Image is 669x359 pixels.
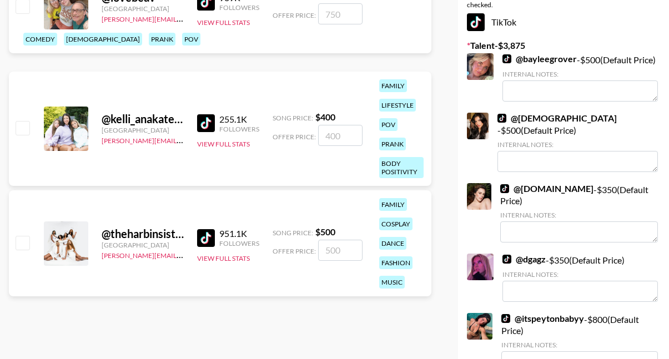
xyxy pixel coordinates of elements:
[502,70,658,78] div: Internal Notes:
[379,218,413,230] div: cosplay
[102,126,184,134] div: [GEOGRAPHIC_DATA]
[497,114,506,123] img: TikTok
[501,313,584,324] a: @itspeytonbabyy
[500,183,593,194] a: @[DOMAIN_NAME]
[502,255,511,264] img: TikTok
[219,239,259,247] div: Followers
[273,229,313,237] span: Song Price:
[500,211,658,219] div: Internal Notes:
[318,3,363,24] input: 750
[64,33,142,45] div: [DEMOGRAPHIC_DATA]
[102,241,184,249] div: [GEOGRAPHIC_DATA]
[318,125,363,146] input: 400
[500,184,509,193] img: TikTok
[273,247,316,255] span: Offer Price:
[501,314,510,323] img: TikTok
[149,33,175,45] div: prank
[102,249,266,260] a: [PERSON_NAME][EMAIL_ADDRESS][DOMAIN_NAME]
[318,240,363,261] input: 500
[197,254,250,262] button: View Full Stats
[379,198,407,211] div: family
[219,125,259,133] div: Followers
[102,4,184,13] div: [GEOGRAPHIC_DATA]
[502,54,511,63] img: TikTok
[502,254,546,265] a: @dgagz
[379,118,398,131] div: pov
[102,134,266,145] a: [PERSON_NAME][EMAIL_ADDRESS][DOMAIN_NAME]
[467,40,660,51] label: Talent - $ 3,875
[197,229,215,247] img: TikTok
[379,79,407,92] div: family
[379,237,406,250] div: dance
[273,133,316,141] span: Offer Price:
[497,113,658,172] div: - $ 500 (Default Price)
[467,13,485,31] img: TikTok
[379,256,413,269] div: fashion
[315,112,335,122] strong: $ 400
[197,114,215,132] img: TikTok
[501,341,658,349] div: Internal Notes:
[467,13,660,31] div: TikTok
[502,53,658,102] div: - $ 500 (Default Price)
[197,140,250,148] button: View Full Stats
[197,18,250,27] button: View Full Stats
[497,140,658,149] div: Internal Notes:
[273,11,316,19] span: Offer Price:
[102,227,184,241] div: @ theharbinsisters
[273,114,313,122] span: Song Price:
[23,33,57,45] div: comedy
[502,254,658,302] div: - $ 350 (Default Price)
[182,33,200,45] div: pov
[219,114,259,125] div: 255.1K
[379,138,406,150] div: prank
[219,3,259,12] div: Followers
[315,226,335,237] strong: $ 500
[379,99,416,112] div: lifestyle
[219,228,259,239] div: 951.1K
[497,113,617,124] a: @[DEMOGRAPHIC_DATA]
[502,270,658,279] div: Internal Notes:
[379,276,405,289] div: music
[500,183,658,242] div: - $ 350 (Default Price)
[379,157,424,178] div: body positivity
[102,13,266,23] a: [PERSON_NAME][EMAIL_ADDRESS][DOMAIN_NAME]
[502,53,577,64] a: @bayleegrover
[102,112,184,126] div: @ kelli_anakate_piper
